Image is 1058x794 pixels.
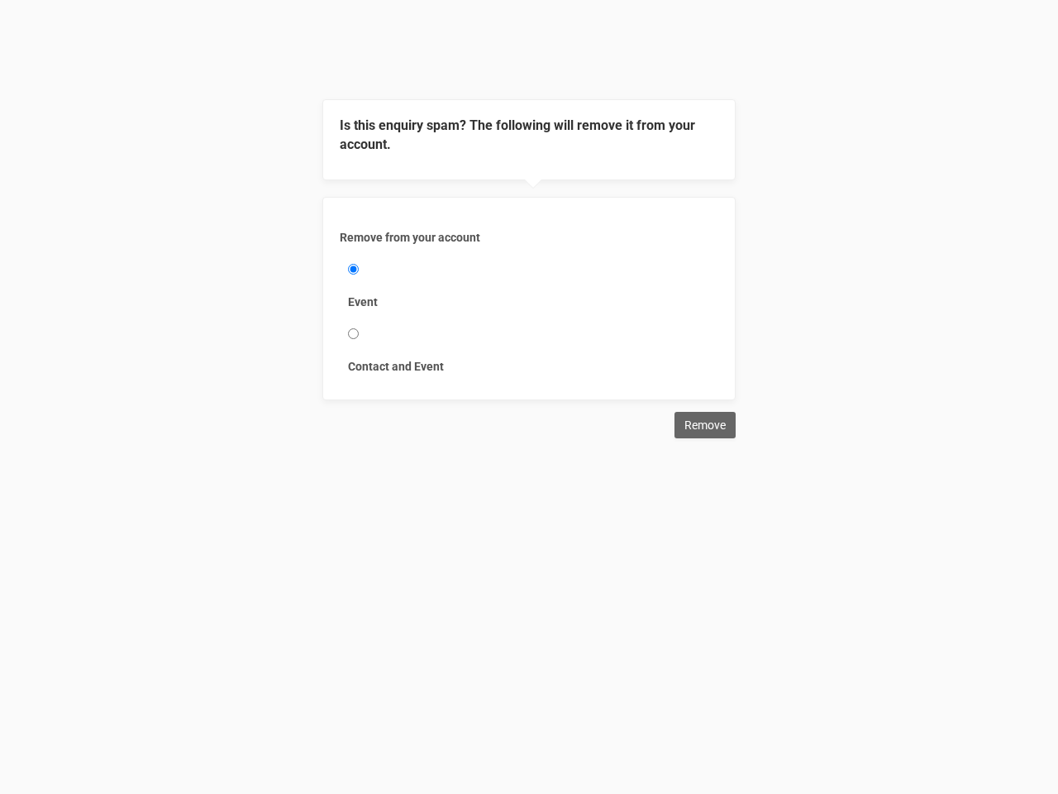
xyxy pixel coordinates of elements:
label: Contact and Event [348,358,710,375]
legend: Is this enquiry spam? The following will remove it from your account. [340,117,718,155]
input: Remove [674,412,736,438]
label: Event [348,294,710,310]
label: Remove from your account [340,229,718,246]
input: Event [348,264,359,275]
input: Contact and Event [348,328,359,339]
